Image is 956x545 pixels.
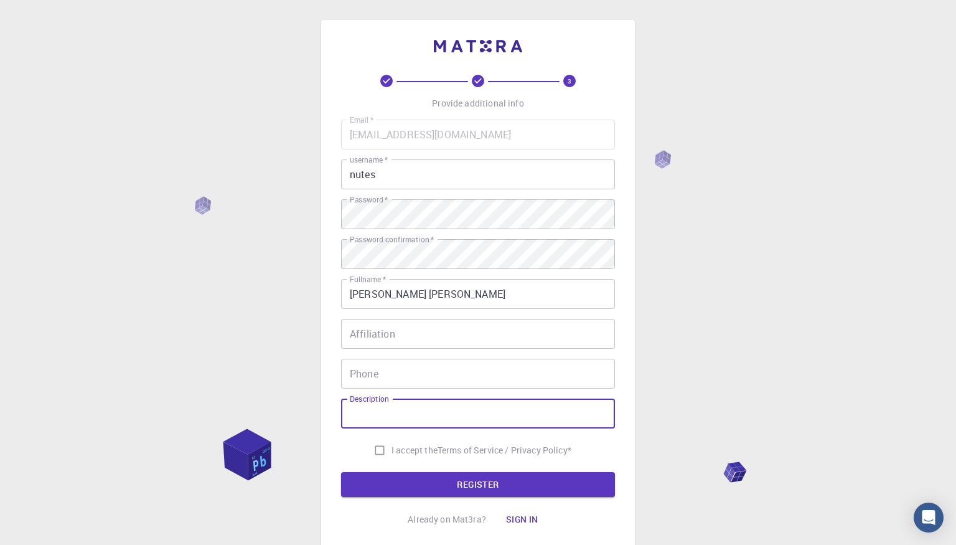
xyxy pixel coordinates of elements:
span: I accept the [391,444,438,457]
label: Fullname [350,274,386,285]
label: Email [350,115,373,125]
label: username [350,154,388,165]
a: Terms of Service / Privacy Policy* [438,444,571,457]
button: REGISTER [341,472,615,497]
label: Password [350,194,388,205]
label: Password confirmation [350,234,434,245]
button: Sign in [496,507,548,532]
label: Description [350,394,389,404]
p: Terms of Service / Privacy Policy * [438,444,571,457]
text: 3 [568,77,571,85]
p: Already on Mat3ra? [408,513,486,526]
div: Open Intercom Messenger [914,503,944,533]
p: Provide additional info [432,97,523,110]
